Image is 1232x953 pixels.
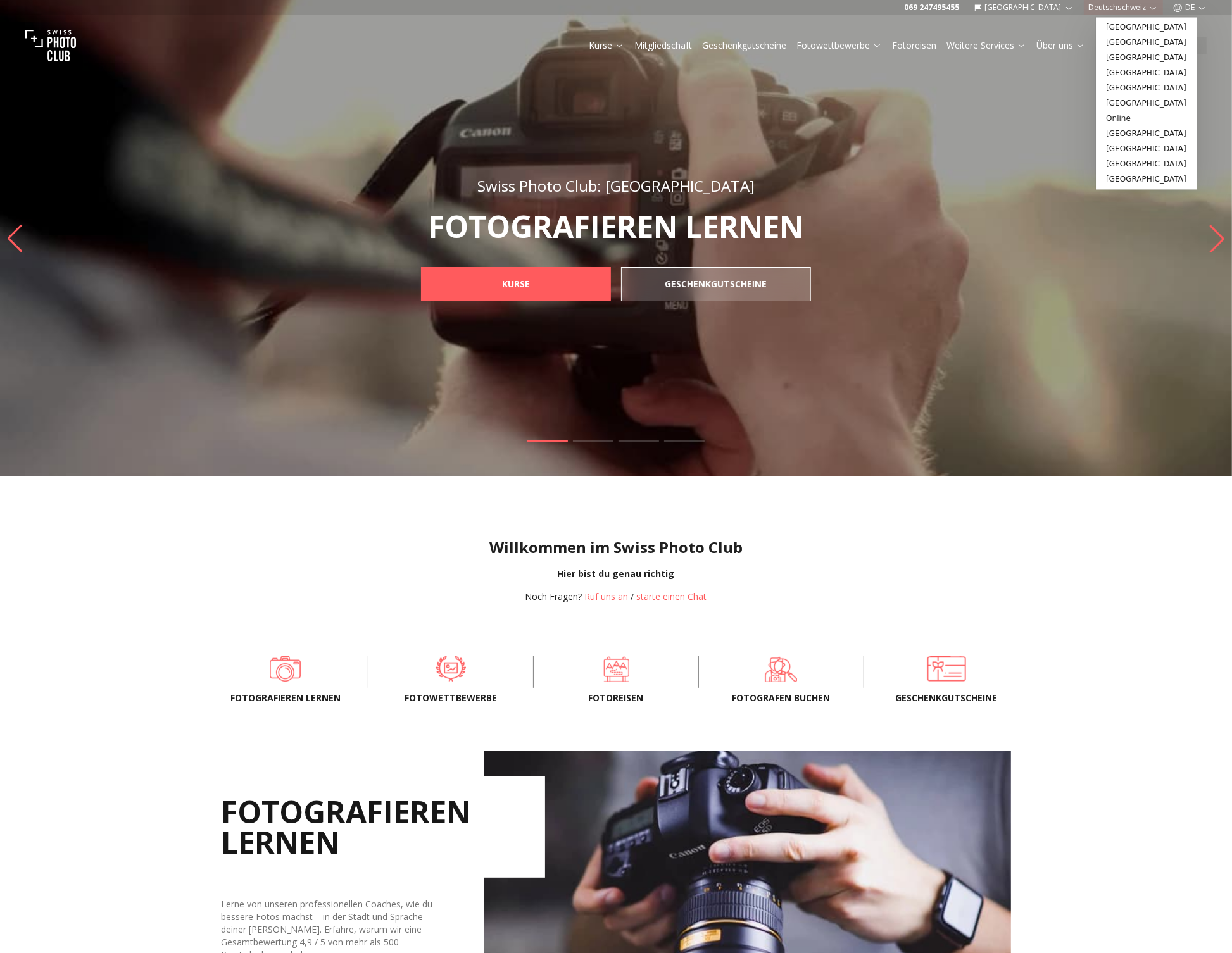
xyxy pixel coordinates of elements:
h1: Willkommen im Swiss Photo Club [10,537,1222,557]
a: Mitgliedschaft [634,39,692,52]
a: Online [1098,111,1194,127]
a: Fotowettbewerbe [389,656,513,682]
a: GESCHENKGUTSCHEINE [621,267,811,301]
a: Über uns [1036,39,1085,52]
span: Swiss Photo Club: [GEOGRAPHIC_DATA] [477,175,755,196]
span: Noch Fragen? [525,590,582,602]
span: Fotowettbewerbe [389,692,513,704]
b: KURSE [502,278,530,290]
a: [GEOGRAPHIC_DATA] [1098,20,1194,35]
a: Fotoreisen [554,656,678,682]
button: Geschenkgutscheine [697,37,791,54]
button: Fotoreisen [887,37,941,54]
a: Geschenkgutscheine [884,656,1009,682]
a: Kurse [589,39,624,52]
a: Fotoreisen [892,39,936,52]
a: Weitere Services [946,39,1026,52]
button: Kurse [584,37,629,54]
a: [GEOGRAPHIC_DATA] [1098,51,1194,66]
a: Geschenkgutscheine [702,39,786,52]
div: Hier bist du genau richtig [10,568,1222,580]
div: / [525,590,707,603]
a: [GEOGRAPHIC_DATA] [1098,172,1194,187]
a: [GEOGRAPHIC_DATA] [1098,96,1194,111]
a: Fotografieren lernen [223,656,348,682]
span: Fotografieren lernen [223,692,348,704]
button: starte einen Chat [637,590,707,603]
h2: FOTOGRAFIEREN LERNEN [221,776,545,878]
button: Mitgliedschaft [629,37,697,54]
button: Fotowettbewerbe [791,37,887,54]
button: Weitere Services [941,37,1031,54]
a: [GEOGRAPHIC_DATA] [1098,81,1194,96]
a: Ruf uns an [585,590,629,602]
div: Deutschschweiz [1096,18,1197,190]
a: [GEOGRAPHIC_DATA] [1098,142,1194,157]
span: Fotoreisen [554,692,678,704]
button: Über uns [1031,37,1090,54]
img: Swiss photo club [25,20,76,71]
a: Blog [1095,39,1126,52]
p: FOTOGRAFIEREN LERNEN [393,211,839,242]
a: [GEOGRAPHIC_DATA] [1098,157,1194,172]
a: KURSE [421,267,611,301]
a: [GEOGRAPHIC_DATA] [1098,35,1194,51]
a: [GEOGRAPHIC_DATA] [1098,66,1194,81]
a: 069 247495455 [904,3,959,13]
a: FOTOGRAFEN BUCHEN [719,656,843,682]
b: GESCHENKGUTSCHEINE [665,278,767,290]
span: FOTOGRAFEN BUCHEN [719,692,843,704]
button: Blog [1090,37,1131,54]
a: Fotowettbewerbe [796,39,882,52]
span: Geschenkgutscheine [884,692,1009,704]
a: [GEOGRAPHIC_DATA] [1098,127,1194,142]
